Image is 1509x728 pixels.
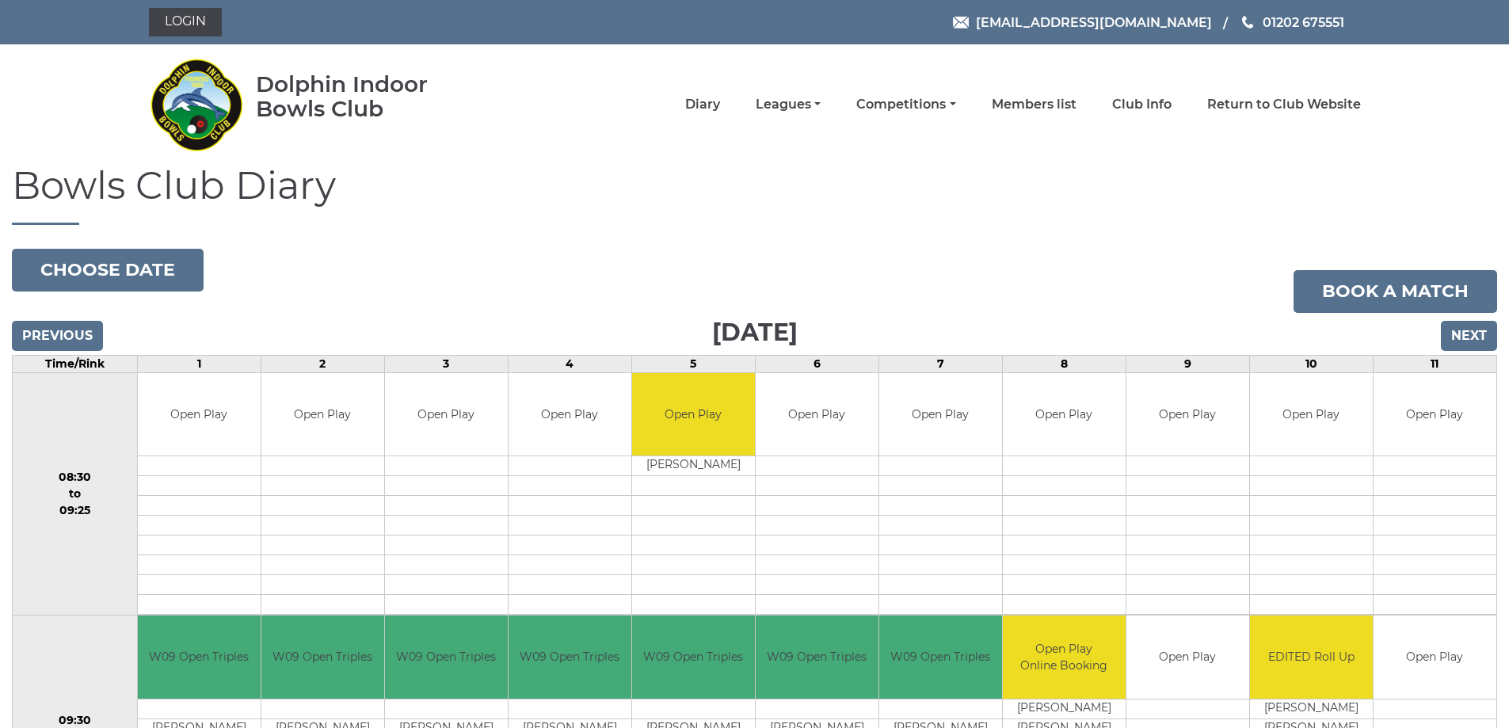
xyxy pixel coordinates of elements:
[13,355,138,372] td: Time/Rink
[1126,373,1249,456] td: Open Play
[878,355,1002,372] td: 7
[138,616,261,699] td: W09 Open Triples
[1126,355,1249,372] td: 9
[632,456,755,476] td: [PERSON_NAME]
[1294,270,1497,313] a: Book a match
[508,355,631,372] td: 4
[1242,16,1253,29] img: Phone us
[1250,699,1373,718] td: [PERSON_NAME]
[385,616,508,699] td: W09 Open Triples
[256,72,478,121] div: Dolphin Indoor Bowls Club
[953,17,969,29] img: Email
[1374,373,1496,456] td: Open Play
[1263,14,1344,29] span: 01202 675551
[953,13,1212,32] a: Email [EMAIL_ADDRESS][DOMAIN_NAME]
[261,373,384,456] td: Open Play
[1207,96,1361,113] a: Return to Club Website
[1002,355,1126,372] td: 8
[12,321,103,351] input: Previous
[1374,616,1496,699] td: Open Play
[879,616,1002,699] td: W09 Open Triples
[509,616,631,699] td: W09 Open Triples
[756,373,878,456] td: Open Play
[1003,616,1126,699] td: Open Play Online Booking
[1112,96,1172,113] a: Club Info
[1003,699,1126,718] td: [PERSON_NAME]
[755,355,878,372] td: 6
[685,96,720,113] a: Diary
[13,372,138,616] td: 08:30 to 09:25
[856,96,955,113] a: Competitions
[509,373,631,456] td: Open Play
[1250,373,1373,456] td: Open Play
[1441,321,1497,351] input: Next
[1249,355,1373,372] td: 10
[385,373,508,456] td: Open Play
[1373,355,1496,372] td: 11
[976,14,1212,29] span: [EMAIL_ADDRESS][DOMAIN_NAME]
[149,49,244,160] img: Dolphin Indoor Bowls Club
[138,373,261,456] td: Open Play
[1126,616,1249,699] td: Open Play
[1003,373,1126,456] td: Open Play
[261,616,384,699] td: W09 Open Triples
[631,355,755,372] td: 5
[879,373,1002,456] td: Open Play
[12,165,1497,225] h1: Bowls Club Diary
[756,96,821,113] a: Leagues
[632,616,755,699] td: W09 Open Triples
[756,616,878,699] td: W09 Open Triples
[1250,616,1373,699] td: EDITED Roll Up
[149,8,222,36] a: Login
[12,249,204,292] button: Choose date
[1240,13,1344,32] a: Phone us 01202 675551
[137,355,261,372] td: 1
[261,355,384,372] td: 2
[992,96,1076,113] a: Members list
[632,373,755,456] td: Open Play
[384,355,508,372] td: 3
